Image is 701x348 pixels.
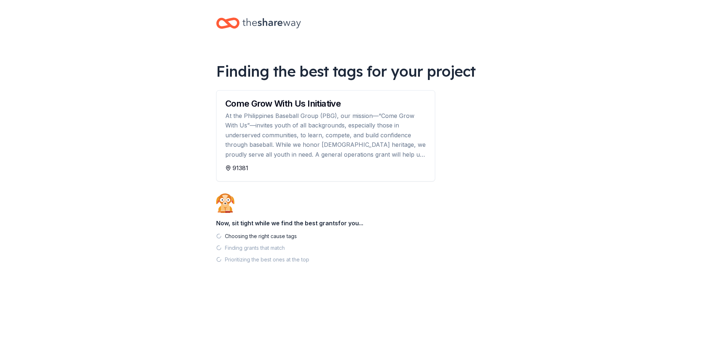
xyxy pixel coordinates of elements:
[225,232,297,241] div: Choosing the right cause tags
[225,164,426,172] div: 91381
[216,216,485,230] div: Now, sit tight while we find the best grants for you...
[225,255,309,264] div: Prioritizing the best ones at the top
[216,61,485,81] div: Finding the best tags for your project
[225,244,285,252] div: Finding grants that match
[216,193,234,213] img: Dog waiting patiently
[225,111,426,159] div: At the Philippines Baseball Group (PBG), our mission—“Come Grow With Us”—invites youth of all bac...
[225,99,426,108] div: Come Grow With Us Initiative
